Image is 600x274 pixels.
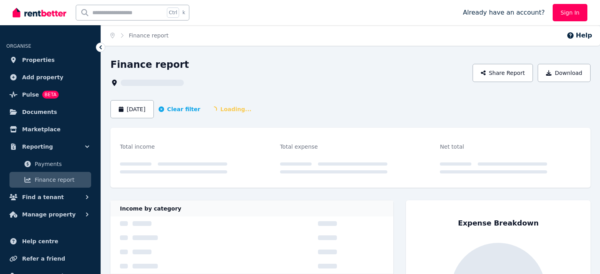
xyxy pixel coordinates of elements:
span: Refer a friend [22,254,65,263]
img: RentBetter [13,7,66,19]
span: Manage property [22,210,76,219]
span: Pulse [22,90,39,99]
span: Documents [22,107,57,117]
a: Finance report [129,32,169,39]
span: Add property [22,73,64,82]
div: Net total [440,142,547,151]
div: Expense Breakdown [458,218,539,229]
div: Total income [120,142,227,151]
a: Properties [6,52,94,68]
div: Income by category [110,201,393,216]
a: Marketplace [6,121,94,137]
span: Help centre [22,237,58,246]
nav: Breadcrumb [101,25,178,46]
span: Marketplace [22,125,60,134]
span: k [182,9,185,16]
span: Reporting [22,142,53,151]
h1: Finance report [110,58,189,71]
button: Find a tenant [6,189,94,205]
span: Payments [35,159,88,169]
a: Help centre [6,233,94,249]
button: [DATE] [110,100,154,118]
span: Loading... [205,102,258,116]
span: Find a tenant [22,192,64,202]
button: Share Report [473,64,533,82]
a: Add property [6,69,94,85]
a: PulseBETA [6,87,94,103]
div: Total expense [280,142,387,151]
button: Reporting [6,139,94,155]
a: Sign In [553,4,587,21]
span: Already have an account? [463,8,545,17]
span: Properties [22,55,55,65]
a: Refer a friend [6,251,94,267]
span: ORGANISE [6,43,31,49]
span: Ctrl [167,7,179,18]
button: Manage property [6,207,94,222]
button: Help [566,31,592,40]
button: Download [538,64,591,82]
a: Finance report [9,172,91,188]
a: Documents [6,104,94,120]
span: Finance report [35,175,88,185]
button: Clear filter [159,105,200,113]
span: BETA [42,91,59,99]
a: Payments [9,156,91,172]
